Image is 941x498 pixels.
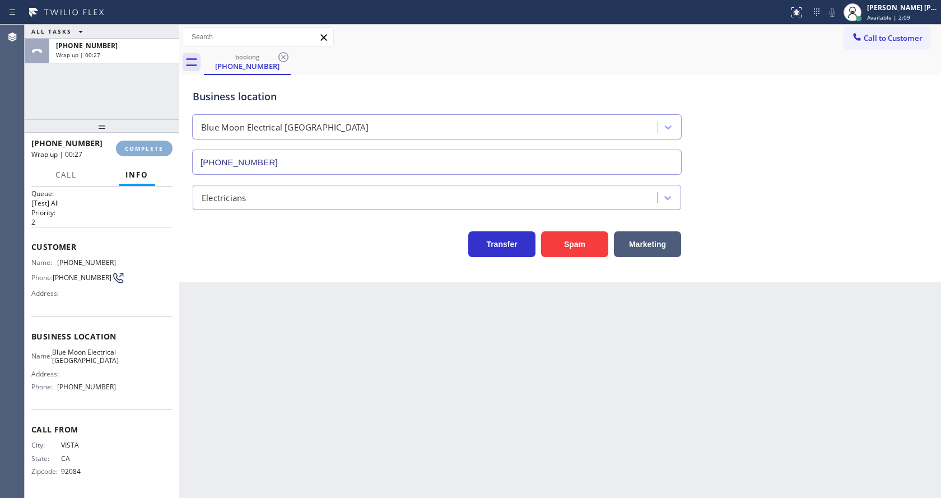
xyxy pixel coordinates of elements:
div: booking [205,53,290,61]
span: Name: [31,258,57,267]
button: Mute [824,4,840,20]
span: Phone: [31,383,57,391]
span: CA [61,454,117,463]
span: Wrap up | 00:27 [31,150,82,159]
button: Call [49,164,83,186]
span: Phone: [31,273,53,282]
button: Marketing [614,231,681,257]
input: Phone Number [192,150,682,175]
div: Blue Moon Electrical [GEOGRAPHIC_DATA] [201,121,369,134]
span: City: [31,441,61,449]
div: [PHONE_NUMBER] [205,61,290,71]
span: Name: [31,352,52,360]
span: Address: [31,370,61,378]
span: Wrap up | 00:27 [56,51,100,59]
span: [PHONE_NUMBER] [57,383,116,391]
button: Call to Customer [844,27,930,49]
p: 2 [31,217,173,227]
div: Electricians [202,191,246,204]
span: COMPLETE [125,145,164,152]
p: [Test] All [31,198,173,208]
h2: Queue: [31,189,173,198]
div: [PERSON_NAME] [PERSON_NAME] [867,3,938,12]
h2: Priority: [31,208,173,217]
span: 92084 [61,467,117,476]
span: [PHONE_NUMBER] [31,138,103,148]
button: ALL TASKS [25,25,94,38]
span: ALL TASKS [31,27,72,35]
span: VISTA [61,441,117,449]
button: COMPLETE [116,141,173,156]
span: [PHONE_NUMBER] [53,273,111,282]
span: Call From [31,424,173,435]
span: Customer [31,241,173,252]
span: Info [125,170,148,180]
button: Transfer [468,231,535,257]
span: Zipcode: [31,467,61,476]
span: State: [31,454,61,463]
span: Blue Moon Electrical [GEOGRAPHIC_DATA] [52,348,119,365]
div: (760) 210-1023 [205,50,290,74]
span: Available | 2:09 [867,13,910,21]
span: [PHONE_NUMBER] [56,41,118,50]
div: Business location [193,89,681,104]
span: [PHONE_NUMBER] [57,258,116,267]
span: Call [55,170,77,180]
span: Address: [31,289,61,297]
button: Info [119,164,155,186]
button: Spam [541,231,608,257]
span: Business location [31,331,173,342]
span: Call to Customer [864,33,923,43]
input: Search [183,28,333,46]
